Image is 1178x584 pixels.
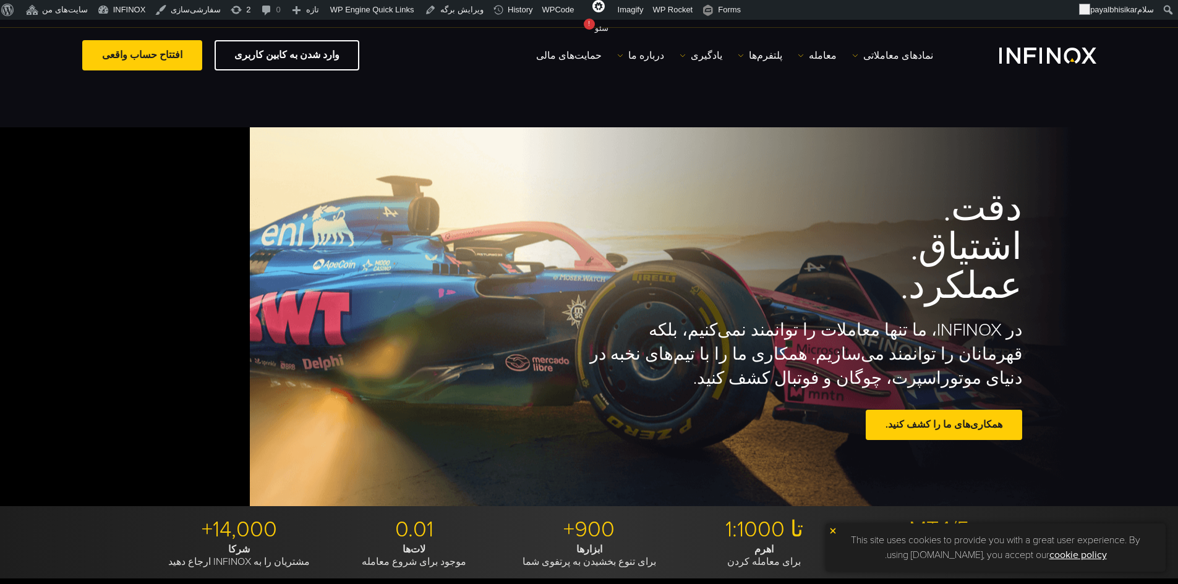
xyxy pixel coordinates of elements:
a: افتتاح حساب واقعی [82,40,202,70]
p: در INFINOX، ما تنها معاملات را توانمند نمی‌کنیم، بلکه قهرمانان را توانمند می‌سازیم. همکاری ما را ... [589,318,1022,391]
p: 14,000+ [156,516,322,543]
div: ! [584,19,595,30]
img: yellow close icon [829,527,837,535]
span: payalbhisikar [1090,5,1137,14]
p: برای تنوع بخشیدن به پرتفوی شما [506,543,672,568]
p: برای معامله کردن [681,543,847,568]
a: یادگیری [680,48,722,63]
p: This site uses cookies to provide you with a great user experience. By using [DOMAIN_NAME], you a... [832,530,1159,565]
strong: لات‌ها [403,543,425,556]
a: همکاری‌های ما را کشف کنید. [866,410,1022,440]
p: مشتریان را به INFINOX ارجاع دهید [156,543,322,568]
strong: شرکا [228,543,250,556]
p: موجود برای شروع معامله [331,543,497,568]
strong: اهرم [754,543,774,556]
a: پلتفرم‌ها [738,48,782,63]
span: سئو [595,23,608,33]
p: تا 1:1000 [681,516,847,543]
p: 900+ [506,516,672,543]
h1: دقت. اشتیاق. عملکرد. [589,189,1022,306]
p: 0.01 [331,516,497,543]
a: معامله [798,48,837,63]
a: INFINOX Logo [970,48,1096,64]
p: MT4/5 [856,516,1022,543]
a: حمایت‌های مالی [536,48,602,63]
a: نمادهای معاملاتی [852,48,933,63]
a: وارد شدن به کابین کاربری [215,40,359,70]
a: cookie policy [1049,549,1107,561]
strong: ابزارها [576,543,602,556]
a: درباره ما [617,48,664,63]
